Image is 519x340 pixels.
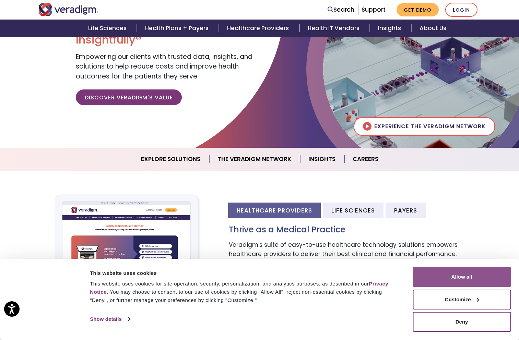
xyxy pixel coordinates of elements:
a: Health IT Vendors [299,20,370,37]
li: Payers [386,203,426,218]
a: The Veradigm Network [209,150,300,168]
h3: Thrive as a Medical Practice [229,225,481,235]
button: Allow all [413,267,511,287]
a: Login [445,3,477,17]
a: Insights [300,150,344,168]
li: Healthcare Providers [228,203,321,218]
button: Deny [413,312,511,332]
p: Veradigm's suite of easy-to-use healthcare technology solutions empowers healthcare providers to ... [229,240,481,259]
a: Health Plans + Payers [137,20,219,37]
a: Discover Veradigm's Value [76,89,182,105]
div: This website uses cookies [90,269,397,277]
a: Show details [90,314,130,324]
a: Search [328,5,354,14]
a: Careers [344,150,387,168]
a: Life Sciences [80,20,137,37]
h1: Transforming Health, Insightfully® [76,20,254,47]
a: About Us [411,20,455,37]
a: Healthcare Providers [219,20,299,37]
div: This website uses cookies for site operation, security, personalization, and analytics purposes, ... [90,280,397,304]
a: Insights [370,20,411,37]
a: Get Demo [397,3,439,16]
img: Veradigm logo [38,3,98,16]
li: Life Sciences [323,203,384,218]
a: Support [362,5,386,14]
a: Explore Solutions [133,150,209,168]
button: Customize [413,290,511,309]
span: Empowering our clients with trusted data, insights, and solutions to help reduce costs and improv... [76,52,252,81]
